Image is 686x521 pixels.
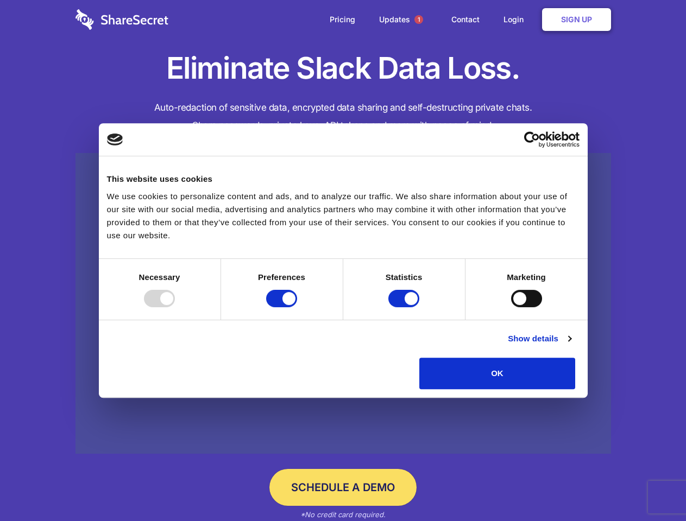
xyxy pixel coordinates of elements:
button: OK [419,358,575,389]
a: Wistia video thumbnail [75,153,611,454]
a: Schedule a Demo [269,469,417,506]
img: logo-wordmark-white-trans-d4663122ce5f474addd5e946df7df03e33cb6a1c49d2221995e7729f52c070b2.svg [75,9,168,30]
div: We use cookies to personalize content and ads, and to analyze our traffic. We also share informat... [107,190,580,242]
h4: Auto-redaction of sensitive data, encrypted data sharing and self-destructing private chats. Shar... [75,99,611,135]
em: *No credit card required. [300,510,386,519]
strong: Preferences [258,272,305,282]
div: This website uses cookies [107,173,580,186]
a: Sign Up [542,8,611,31]
h1: Eliminate Slack Data Loss. [75,49,611,88]
strong: Statistics [386,272,423,282]
a: Usercentrics Cookiebot - opens in a new window [484,131,580,148]
a: Pricing [319,3,366,36]
strong: Necessary [139,272,180,282]
span: 1 [414,15,423,24]
img: logo [107,134,123,145]
a: Show details [508,332,571,345]
strong: Marketing [507,272,546,282]
a: Contact [440,3,490,36]
a: Login [493,3,540,36]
